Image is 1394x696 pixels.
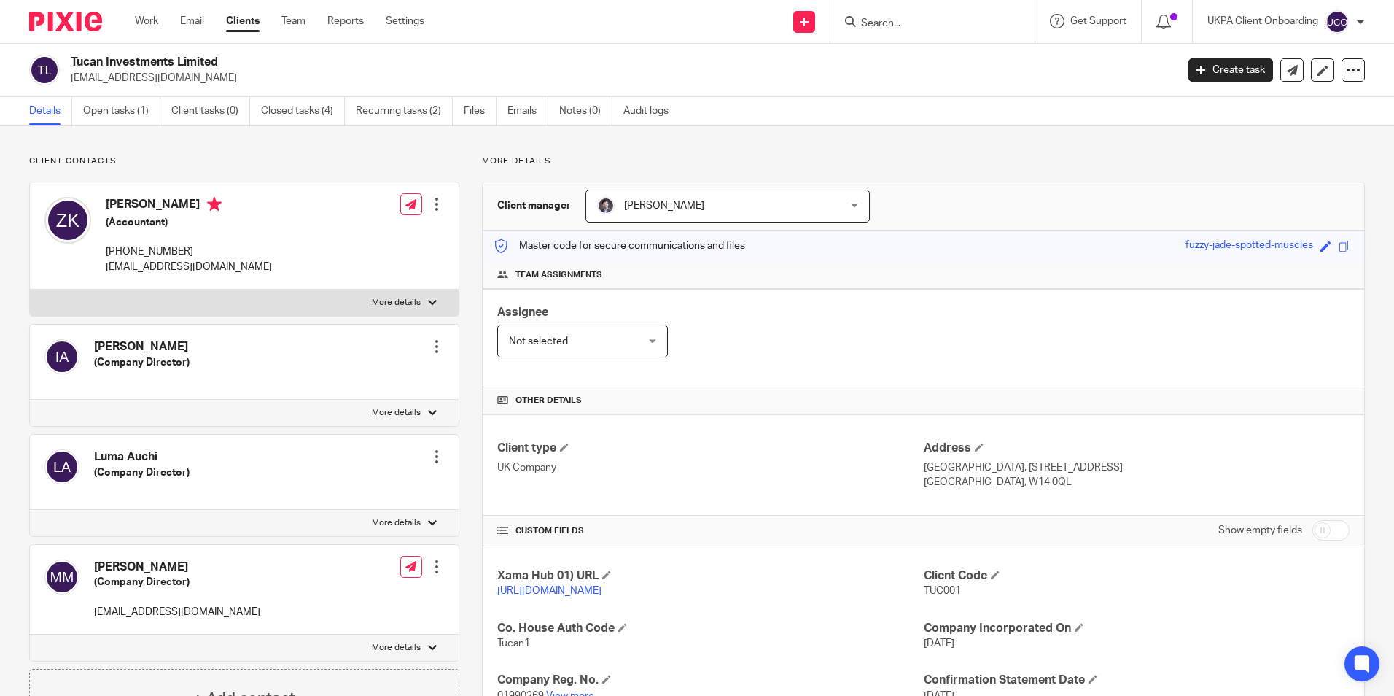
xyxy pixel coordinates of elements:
a: Create task [1188,58,1273,82]
a: Settings [386,14,424,28]
p: [GEOGRAPHIC_DATA], [STREET_ADDRESS] [924,460,1350,475]
span: Team assignments [515,269,602,281]
p: More details [372,297,421,309]
a: Email [180,14,204,28]
span: [DATE] [924,638,954,649]
h4: Company Incorporated On [924,621,1350,636]
img: Pixie [29,12,102,31]
label: Show empty fields [1218,523,1302,538]
h2: Tucan Investments Limited [71,55,947,70]
img: svg%3E [44,560,79,595]
h4: [PERSON_NAME] [106,197,272,215]
input: Search [860,18,991,31]
img: svg%3E [44,449,79,484]
img: svg%3E [1325,10,1349,34]
a: Emails [507,97,548,125]
h5: (Accountant) [106,215,272,230]
p: UK Company [497,460,923,475]
img: svg%3E [44,339,79,374]
span: Assignee [497,306,548,318]
h4: [PERSON_NAME] [94,339,190,355]
img: svg%3E [44,197,91,244]
span: Not selected [509,336,568,347]
p: [EMAIL_ADDRESS][DOMAIN_NAME] [71,71,1167,85]
h4: [PERSON_NAME] [94,560,260,575]
span: [PERSON_NAME] [624,201,704,211]
p: [EMAIL_ADDRESS][DOMAIN_NAME] [94,605,260,619]
h5: (Company Director) [94,575,260,589]
p: UKPA Client Onboarding [1207,14,1318,28]
p: More details [372,517,421,529]
a: Client tasks (0) [171,97,250,125]
a: Reports [327,14,364,28]
h4: Address [924,441,1350,456]
p: Client contacts [29,155,459,167]
p: [GEOGRAPHIC_DATA], W14 0QL [924,475,1350,490]
p: [EMAIL_ADDRESS][DOMAIN_NAME] [106,260,272,274]
h4: Co. House Auth Code [497,621,923,636]
p: More details [372,642,421,654]
a: Team [281,14,305,28]
h4: Company Reg. No. [497,673,923,688]
a: [URL][DOMAIN_NAME] [497,586,601,596]
a: Recurring tasks (2) [356,97,453,125]
a: Clients [226,14,260,28]
p: More details [372,407,421,419]
h4: Xama Hub 01) URL [497,568,923,584]
p: More details [482,155,1365,167]
a: Details [29,97,72,125]
span: Get Support [1070,16,1126,26]
div: fuzzy-jade-spotted-muscles [1185,238,1313,255]
a: Open tasks (1) [83,97,160,125]
a: Closed tasks (4) [261,97,345,125]
a: Notes (0) [559,97,612,125]
h4: CUSTOM FIELDS [497,525,923,537]
h4: Confirmation Statement Date [924,673,1350,688]
img: svg%3E [29,55,60,85]
h3: Client manager [497,198,571,213]
h4: Client type [497,441,923,456]
a: Work [135,14,158,28]
p: [PHONE_NUMBER] [106,244,272,259]
i: Primary [207,197,222,212]
a: Files [464,97,497,125]
img: Capture.JPG [597,197,615,214]
span: Other details [515,395,582,406]
h4: Luma Auchi [94,449,190,465]
span: Tucan1 [497,638,530,649]
p: Master code for secure communications and files [494,239,745,253]
h5: (Company Director) [94,465,190,480]
h4: Client Code [924,568,1350,584]
a: Audit logs [623,97,680,125]
h5: (Company Director) [94,355,190,370]
span: TUC001 [924,586,961,596]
